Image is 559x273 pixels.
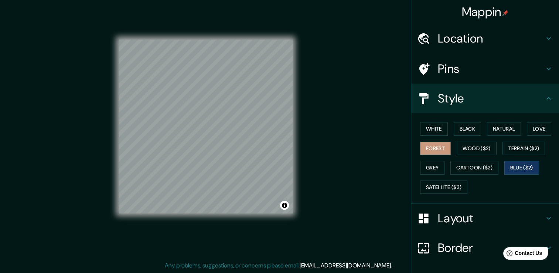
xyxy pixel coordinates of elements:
[502,10,508,16] img: pin-icon.png
[438,31,544,46] h4: Location
[411,24,559,53] div: Location
[487,122,521,136] button: Natural
[119,40,293,213] canvas: Map
[450,161,498,175] button: Cartoon ($2)
[420,142,451,155] button: Forest
[165,261,392,270] p: Any problems, suggestions, or concerns please email .
[438,61,544,76] h4: Pins
[438,91,544,106] h4: Style
[493,244,551,265] iframe: Help widget launcher
[280,201,289,210] button: Toggle attribution
[411,233,559,263] div: Border
[392,261,393,270] div: .
[438,211,544,226] h4: Layout
[411,203,559,233] div: Layout
[420,161,444,175] button: Grey
[420,181,467,194] button: Satellite ($3)
[411,84,559,113] div: Style
[462,4,509,19] h4: Mappin
[454,122,481,136] button: Black
[457,142,497,155] button: Wood ($2)
[502,142,545,155] button: Terrain ($2)
[527,122,551,136] button: Love
[504,161,539,175] button: Blue ($2)
[420,122,448,136] button: White
[300,262,391,269] a: [EMAIL_ADDRESS][DOMAIN_NAME]
[411,54,559,84] div: Pins
[393,261,395,270] div: .
[438,240,544,255] h4: Border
